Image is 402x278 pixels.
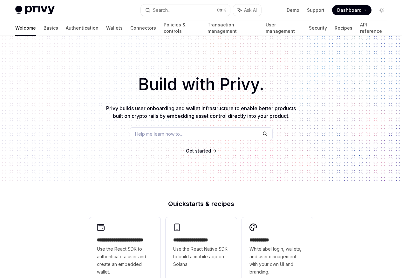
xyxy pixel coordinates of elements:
a: Wallets [106,20,123,36]
span: Get started [186,148,211,153]
button: Search...CtrlK [141,4,230,16]
a: Basics [44,20,58,36]
img: light logo [15,6,55,15]
span: Privy builds user onboarding and wallet infrastructure to enable better products built on crypto ... [106,105,296,119]
a: Connectors [130,20,156,36]
a: Dashboard [332,5,371,15]
a: Authentication [66,20,99,36]
a: Security [309,20,327,36]
span: Ask AI [244,7,257,13]
button: Toggle dark mode [377,5,387,15]
a: Demo [287,7,299,13]
h2: Quickstarts & recipes [89,201,313,207]
span: Help me learn how to… [135,131,183,137]
span: Ctrl K [217,8,226,13]
button: Ask AI [233,4,261,16]
span: Use the React SDK to authenticate a user and create an embedded wallet. [97,245,153,276]
a: Support [307,7,324,13]
span: Dashboard [337,7,362,13]
a: Transaction management [208,20,258,36]
a: Policies & controls [164,20,200,36]
div: Search... [153,6,171,14]
a: Get started [186,148,211,154]
span: Use the React Native SDK to build a mobile app on Solana. [173,245,229,268]
span: Whitelabel login, wallets, and user management with your own UI and branding. [249,245,305,276]
a: Recipes [335,20,352,36]
a: API reference [360,20,387,36]
a: User management [266,20,302,36]
a: Welcome [15,20,36,36]
h1: Build with Privy. [10,72,392,97]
